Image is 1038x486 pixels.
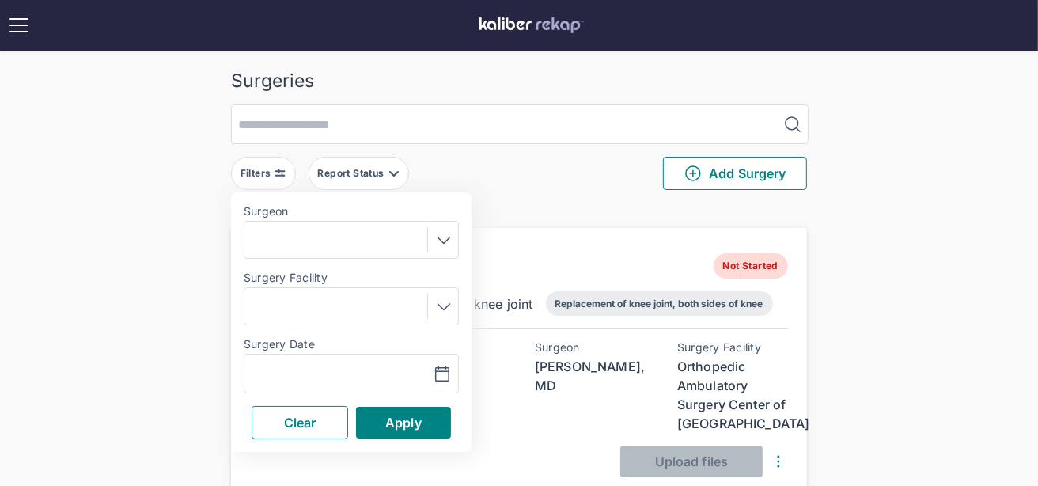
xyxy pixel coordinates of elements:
[231,157,296,190] button: Filters
[714,253,788,279] span: Not Started
[309,157,409,190] button: Report Status
[388,167,400,180] img: filter-caret-down-grey.b3560631.svg
[356,407,451,439] button: Apply
[655,454,728,469] span: Upload files
[317,167,387,180] div: Report Status
[684,164,786,183] span: Add Surgery
[241,167,275,180] div: Filters
[677,341,788,354] div: Surgery Facility
[535,341,646,354] div: Surgeon
[6,13,32,38] img: open menu icon
[385,415,422,431] span: Apply
[620,446,763,477] button: Upload files
[231,70,807,92] div: Surgeries
[231,203,807,222] div: 2180 entries
[783,115,802,134] img: MagnifyingGlass.1dc66aab.svg
[677,357,788,433] div: Orthopedic Ambulatory Surgery Center of [GEOGRAPHIC_DATA]
[252,406,348,439] button: Clear
[244,271,459,284] label: Surgery Facility
[284,415,316,431] span: Clear
[684,164,703,183] img: PlusCircleGreen.5fd88d77.svg
[555,298,763,309] div: Replacement of knee joint, both sides of knee
[663,157,807,190] button: Add Surgery
[244,205,459,218] label: Surgeon
[535,357,646,395] div: [PERSON_NAME], MD
[244,338,459,351] label: Surgery Date
[274,167,286,180] img: faders-horizontal-grey.d550dbda.svg
[769,452,788,471] img: DotsThreeVertical.31cb0eda.svg
[479,17,584,33] img: kaliber labs logo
